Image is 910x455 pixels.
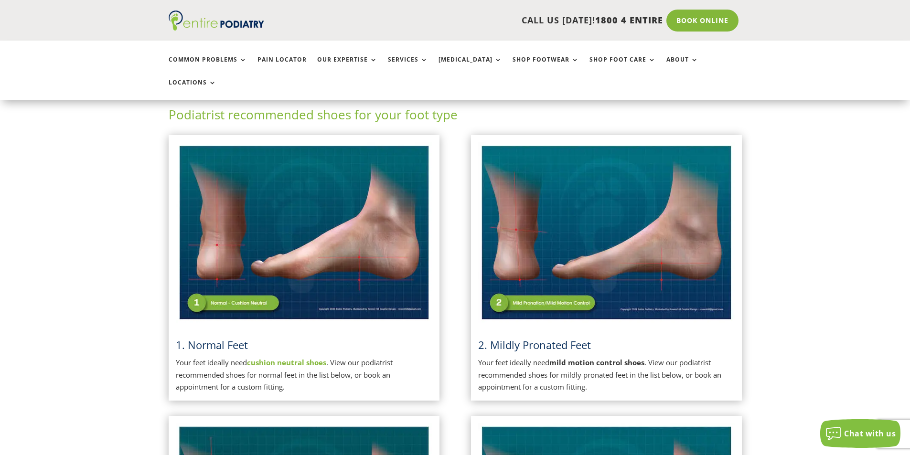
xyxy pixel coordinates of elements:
p: Your feet ideally need . View our podiatrist recommended shoes for normal feet in the list below,... [176,357,432,393]
a: Entire Podiatry [169,23,264,32]
a: Book Online [666,10,739,32]
a: 1. Normal Feet [176,338,248,352]
button: Chat with us [820,419,900,448]
a: Our Expertise [317,56,377,77]
a: Pain Locator [257,56,307,77]
img: Normal Feet - View Podiatrist Recommended Cushion Neutral Shoes [176,142,432,323]
a: Shop Foot Care [589,56,656,77]
span: 2. Mildly Pronated Feet [478,338,591,352]
span: Chat with us [844,428,896,439]
p: CALL US [DATE]! [301,14,663,27]
a: Shop Footwear [513,56,579,77]
img: Mildly Pronated Feet - View Podiatrist Recommended Mild Motion Control Shoes [478,142,735,323]
p: Your feet ideally need . View our podiatrist recommended shoes for mildly pronated feet in the li... [478,357,735,393]
a: [MEDICAL_DATA] [439,56,502,77]
span: 1800 4 ENTIRE [595,14,663,26]
a: About [666,56,698,77]
a: Common Problems [169,56,247,77]
a: Locations [169,79,216,100]
a: Services [388,56,428,77]
a: cushion neutral shoes [247,358,326,367]
h2: Podiatrist recommended shoes for your foot type [169,106,742,128]
img: logo (1) [169,11,264,31]
strong: mild motion control shoes [549,358,644,367]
